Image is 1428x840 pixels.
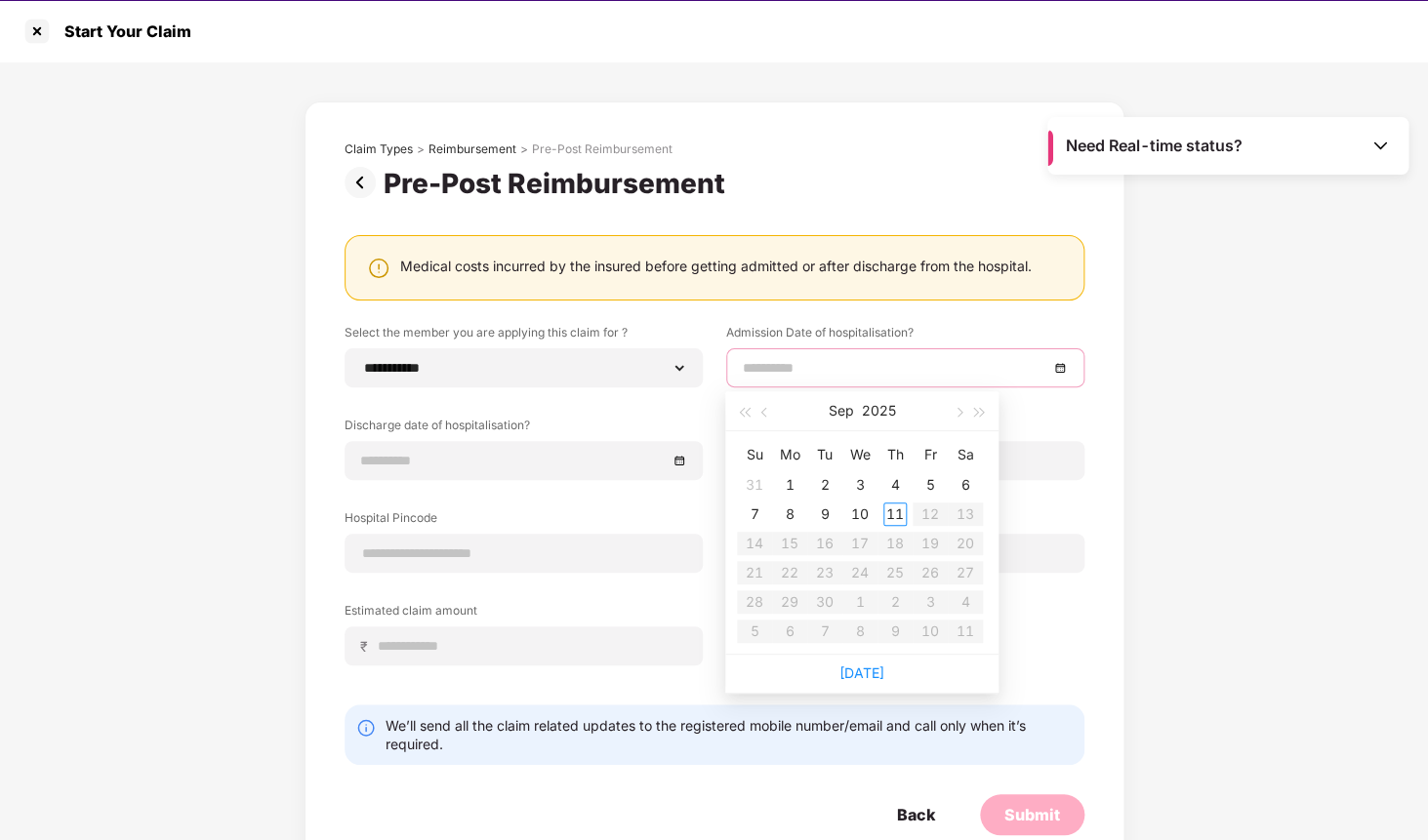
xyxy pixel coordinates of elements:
img: svg+xml;base64,PHN2ZyBpZD0iUHJldi0zMngzMiIgeG1sbnM9Imh0dHA6Ly93d3cudzMub3JnLzIwMDAvc3ZnIiB3aWR0aD... [345,167,384,198]
div: > [520,141,528,157]
td: 2025-09-09 [807,500,842,529]
div: 8 [778,502,801,526]
th: Th [877,439,913,470]
div: 9 [813,502,836,526]
div: 11 [883,502,907,526]
td: 2025-09-01 [772,470,807,500]
th: Fr [913,439,948,470]
th: Su [737,439,772,470]
button: 2025 [862,391,896,430]
div: Start Your Claim [53,21,191,41]
div: 6 [954,473,977,497]
div: We’ll send all the claim related updates to the registered mobile number/email and call only when... [386,716,1073,753]
td: 2025-09-08 [772,500,807,529]
div: 10 [848,502,872,526]
td: 2025-09-03 [842,470,877,500]
label: Hospital Pincode [345,509,703,534]
div: > [417,141,425,157]
div: Medical costs incurred by the insured before getting admitted or after discharge from the hospital. [400,257,1032,275]
div: 7 [743,502,766,526]
div: 2 [813,473,836,497]
div: Pre-Post Reimbursement [384,167,733,200]
span: ₹ [360,637,376,656]
td: 2025-09-11 [877,500,913,529]
td: 2025-09-10 [842,500,877,529]
div: 1 [778,473,801,497]
th: Tu [807,439,842,470]
th: Mo [772,439,807,470]
div: 5 [918,473,942,497]
label: Discharge date of hospitalisation? [345,417,703,441]
div: Claim Types [345,141,413,157]
div: Back [897,804,935,825]
div: 31 [743,473,766,497]
label: Estimated claim amount [345,602,703,626]
img: svg+xml;base64,PHN2ZyBpZD0iV2FybmluZ18tXzI0eDI0IiBkYXRhLW5hbWU9Ildhcm5pbmcgLSAyNHgyNCIgeG1sbnM9Im... [367,257,390,280]
div: 4 [883,473,907,497]
td: 2025-08-31 [737,470,772,500]
img: svg+xml;base64,PHN2ZyBpZD0iSW5mby0yMHgyMCIgeG1sbnM9Imh0dHA6Ly93d3cudzMub3JnLzIwMDAvc3ZnIiB3aWR0aD... [356,718,376,738]
button: Sep [829,391,854,430]
img: Toggle Icon [1370,136,1390,155]
td: 2025-09-07 [737,500,772,529]
a: [DATE] [839,664,884,681]
span: Need Real-time status? [1066,136,1243,156]
div: Submit [1004,804,1060,825]
td: 2025-09-04 [877,470,913,500]
div: 3 [848,473,872,497]
div: Pre-Post Reimbursement [532,141,673,157]
label: Select the member you are applying this claim for ? [345,324,703,348]
th: Sa [948,439,983,470]
td: 2025-09-02 [807,470,842,500]
th: We [842,439,877,470]
label: Admission Date of hospitalisation? [726,324,1084,348]
td: 2025-09-06 [948,470,983,500]
div: Reimbursement [428,141,516,157]
td: 2025-09-05 [913,470,948,500]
